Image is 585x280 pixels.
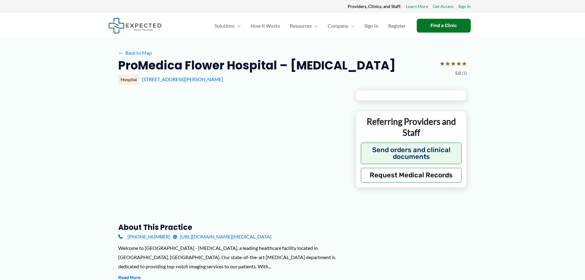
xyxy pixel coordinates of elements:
strong: Providers, Clinics, and Staff: [348,4,401,9]
span: Sign In [364,15,378,37]
div: Hospital [118,74,139,85]
span: ★ [450,58,456,69]
span: ★ [445,58,450,69]
a: [STREET_ADDRESS][PERSON_NAME] [142,76,223,82]
span: (1) [462,69,467,77]
a: [URL][DOMAIN_NAME][MEDICAL_DATA] [173,232,271,241]
span: ← [118,50,124,56]
a: [PHONE_NUMBER] [118,232,170,241]
a: Sign In [458,2,471,10]
p: Referring Providers and Staff [361,116,462,138]
span: Resources [290,15,312,37]
button: Send orders and clinical documents [361,143,462,164]
h3: About this practice [118,223,346,232]
span: Register [388,15,406,37]
a: Register [383,15,411,37]
span: Menu Toggle [312,15,318,37]
a: Find a Clinic [417,19,471,33]
a: ResourcesMenu Toggle [285,15,323,37]
a: Get Access [433,2,454,10]
span: How It Works [251,15,280,37]
span: ★ [456,58,462,69]
a: SolutionsMenu Toggle [210,15,246,37]
button: Request Medical Records [361,168,462,183]
span: Solutions [215,15,235,37]
a: ←Back to Map [118,48,152,57]
span: 5.0 [455,69,461,77]
a: How It Works [246,15,285,37]
img: Expected Healthcare Logo - side, dark font, small [108,18,162,34]
div: Welcome to [GEOGRAPHIC_DATA] - [MEDICAL_DATA], a leading healthcare facility located in [GEOGRAPH... [118,243,346,271]
span: ★ [462,58,467,69]
span: Menu Toggle [348,15,354,37]
nav: Primary Site Navigation [210,15,411,37]
a: CompanyMenu Toggle [323,15,359,37]
a: Learn More [406,2,428,10]
span: ★ [439,58,445,69]
span: Company [328,15,348,37]
h2: ProMedica Flower Hospital – [MEDICAL_DATA] [118,58,396,73]
a: Sign In [359,15,383,37]
span: Menu Toggle [235,15,241,37]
